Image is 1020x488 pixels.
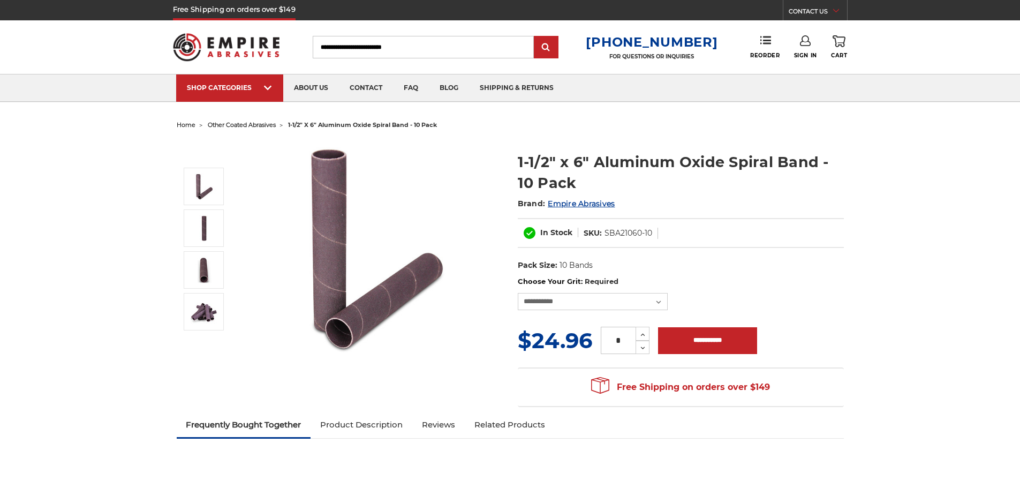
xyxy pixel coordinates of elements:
[187,84,273,92] div: SHOP CATEGORIES
[518,276,844,287] label: Choose Your Grit:
[283,74,339,102] a: about us
[465,413,555,437] a: Related Products
[518,260,557,271] dt: Pack Size:
[393,74,429,102] a: faq
[339,74,393,102] a: contact
[191,215,217,242] img: 1-1/2" x 6" Spiral Bands AOX
[191,173,217,200] img: 1-1/2" x 6" Spiral Bands Aluminum Oxide
[548,199,615,208] a: Empire Abrasives
[794,52,817,59] span: Sign In
[311,413,412,437] a: Product Description
[750,52,780,59] span: Reorder
[540,228,572,237] span: In Stock
[268,140,482,355] img: 1-1/2" x 6" Spiral Bands Aluminum Oxide
[750,35,780,58] a: Reorder
[288,121,437,129] span: 1-1/2" x 6" aluminum oxide spiral band - 10 pack
[831,35,847,59] a: Cart
[208,121,276,129] a: other coated abrasives
[789,5,847,20] a: CONTACT US
[831,52,847,59] span: Cart
[586,53,717,60] p: FOR QUESTIONS OR INQUIRIES
[586,34,717,50] a: [PHONE_NUMBER]
[585,277,618,286] small: Required
[177,413,311,437] a: Frequently Bought Together
[191,257,217,283] img: 1-1/2" x 6" Aluminum Oxide Spiral Bands
[518,327,592,354] span: $24.96
[591,377,770,398] span: Free Shipping on orders over $149
[177,121,195,129] a: home
[429,74,469,102] a: blog
[605,228,652,239] dd: SBA21060-10
[412,413,465,437] a: Reviews
[191,298,217,325] img: 1-1/2" x 6" AOX Spiral Bands
[518,152,844,193] h1: 1-1/2" x 6" Aluminum Oxide Spiral Band - 10 Pack
[518,199,546,208] span: Brand:
[560,260,593,271] dd: 10 Bands
[535,37,557,58] input: Submit
[469,74,564,102] a: shipping & returns
[584,228,602,239] dt: SKU:
[173,26,280,68] img: Empire Abrasives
